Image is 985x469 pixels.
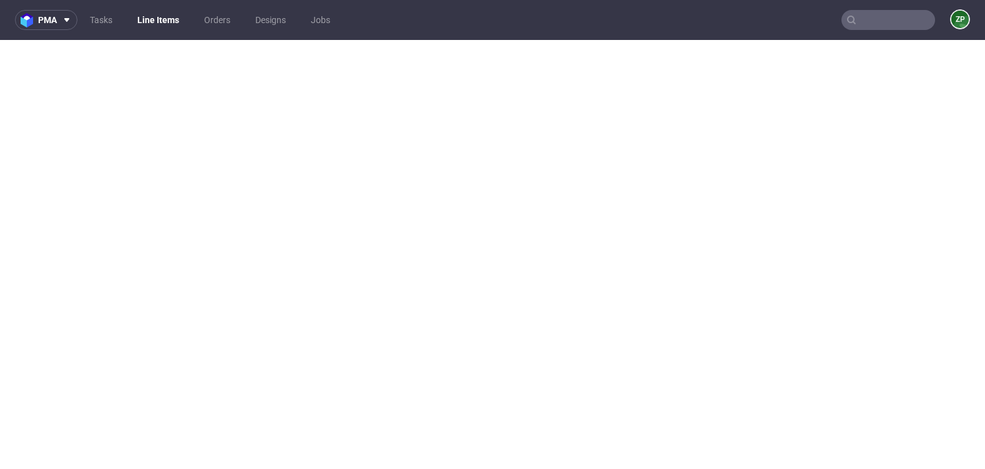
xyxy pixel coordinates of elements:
button: pma [15,10,77,30]
img: logo [21,13,38,27]
a: Jobs [303,10,338,30]
a: Tasks [82,10,120,30]
a: Designs [248,10,293,30]
a: Orders [197,10,238,30]
figcaption: ZP [951,11,969,28]
a: Line Items [130,10,187,30]
span: pma [38,16,57,24]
